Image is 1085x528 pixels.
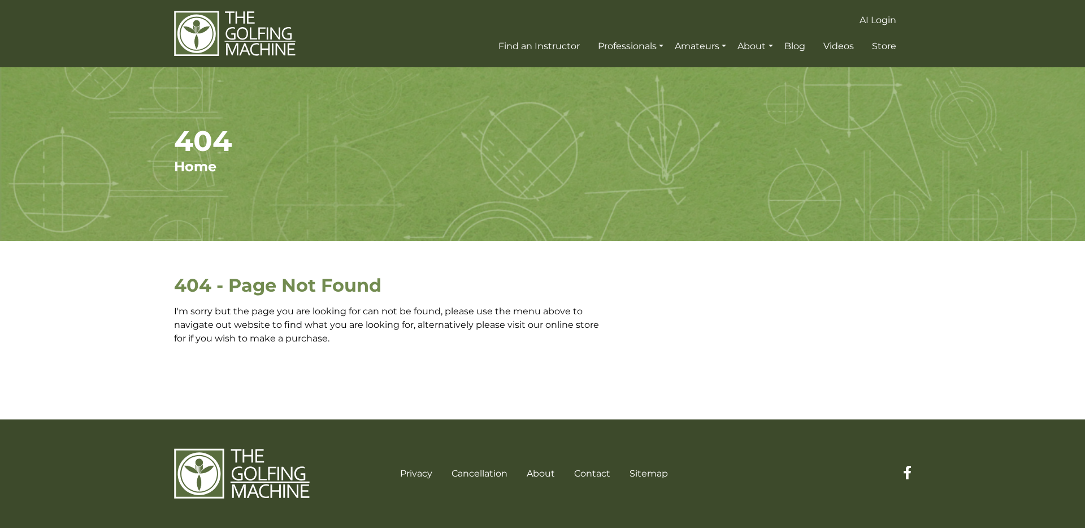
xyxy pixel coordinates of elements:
a: Amateurs [672,36,729,57]
a: Cancellation [452,468,507,479]
h2: 404 - Page Not Found [174,275,601,296]
span: Blog [784,41,805,51]
a: Store [869,36,899,57]
a: About [527,468,555,479]
a: Home [174,158,216,175]
a: Professionals [595,36,666,57]
span: AI Login [860,15,896,25]
a: Find an Instructor [496,36,583,57]
a: Contact [574,468,610,479]
h1: 404 [174,124,912,158]
a: Privacy [400,468,432,479]
a: About [735,36,775,57]
span: Store [872,41,896,51]
span: Videos [823,41,854,51]
a: Videos [821,36,857,57]
a: AI Login [857,10,899,31]
img: The Golfing Machine [174,10,296,57]
span: Find an Instructor [498,41,580,51]
a: Blog [782,36,808,57]
a: Sitemap [630,468,668,479]
img: The Golfing Machine [174,448,310,500]
p: I'm sorry but the page you are looking for can not be found, please use the menu above to navigat... [174,305,601,345]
